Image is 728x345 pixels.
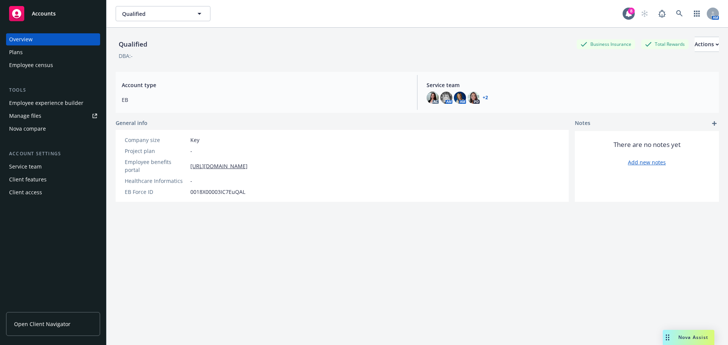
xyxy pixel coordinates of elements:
[116,39,151,49] div: Qualified
[32,11,56,17] span: Accounts
[6,186,100,198] a: Client access
[125,136,187,144] div: Company size
[6,46,100,58] a: Plans
[190,147,192,155] span: -
[125,158,187,174] div: Employee benefits portal
[9,110,41,122] div: Manage files
[454,92,466,104] img: photo
[575,119,590,128] span: Notes
[6,161,100,173] a: Service team
[190,188,245,196] span: 0018X00003IC7EuQAL
[6,173,100,186] a: Client features
[9,186,42,198] div: Client access
[122,81,408,89] span: Account type
[6,97,100,109] a: Employee experience builder
[6,33,100,45] a: Overview
[190,136,199,144] span: Key
[468,92,480,104] img: photo
[125,147,187,155] div: Project plan
[440,92,452,104] img: photo
[125,188,187,196] div: EB Force ID
[427,81,713,89] span: Service team
[678,334,708,340] span: Nova Assist
[116,119,147,127] span: General info
[663,330,714,345] button: Nova Assist
[6,123,100,135] a: Nova compare
[116,6,210,21] button: Qualified
[672,6,687,21] a: Search
[122,96,408,104] span: EB
[695,37,719,52] button: Actions
[9,46,23,58] div: Plans
[710,119,719,128] a: add
[9,161,42,173] div: Service team
[14,320,71,328] span: Open Client Navigator
[654,6,670,21] a: Report a Bug
[628,158,666,166] a: Add new notes
[689,6,704,21] a: Switch app
[190,162,248,170] a: [URL][DOMAIN_NAME]
[119,52,133,60] div: DBA: -
[663,330,672,345] div: Drag to move
[6,150,100,158] div: Account settings
[9,59,53,71] div: Employee census
[641,39,689,49] div: Total Rewards
[483,95,488,100] a: +2
[637,6,652,21] a: Start snowing
[9,97,83,109] div: Employee experience builder
[122,10,188,18] span: Qualified
[6,59,100,71] a: Employee census
[190,177,192,185] span: -
[613,140,681,149] span: There are no notes yet
[9,33,33,45] div: Overview
[6,86,100,94] div: Tools
[577,39,635,49] div: Business Insurance
[6,110,100,122] a: Manage files
[427,92,439,104] img: photo
[9,173,47,186] div: Client features
[628,8,635,14] div: 8
[125,177,187,185] div: Healthcare Informatics
[6,3,100,24] a: Accounts
[9,123,46,135] div: Nova compare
